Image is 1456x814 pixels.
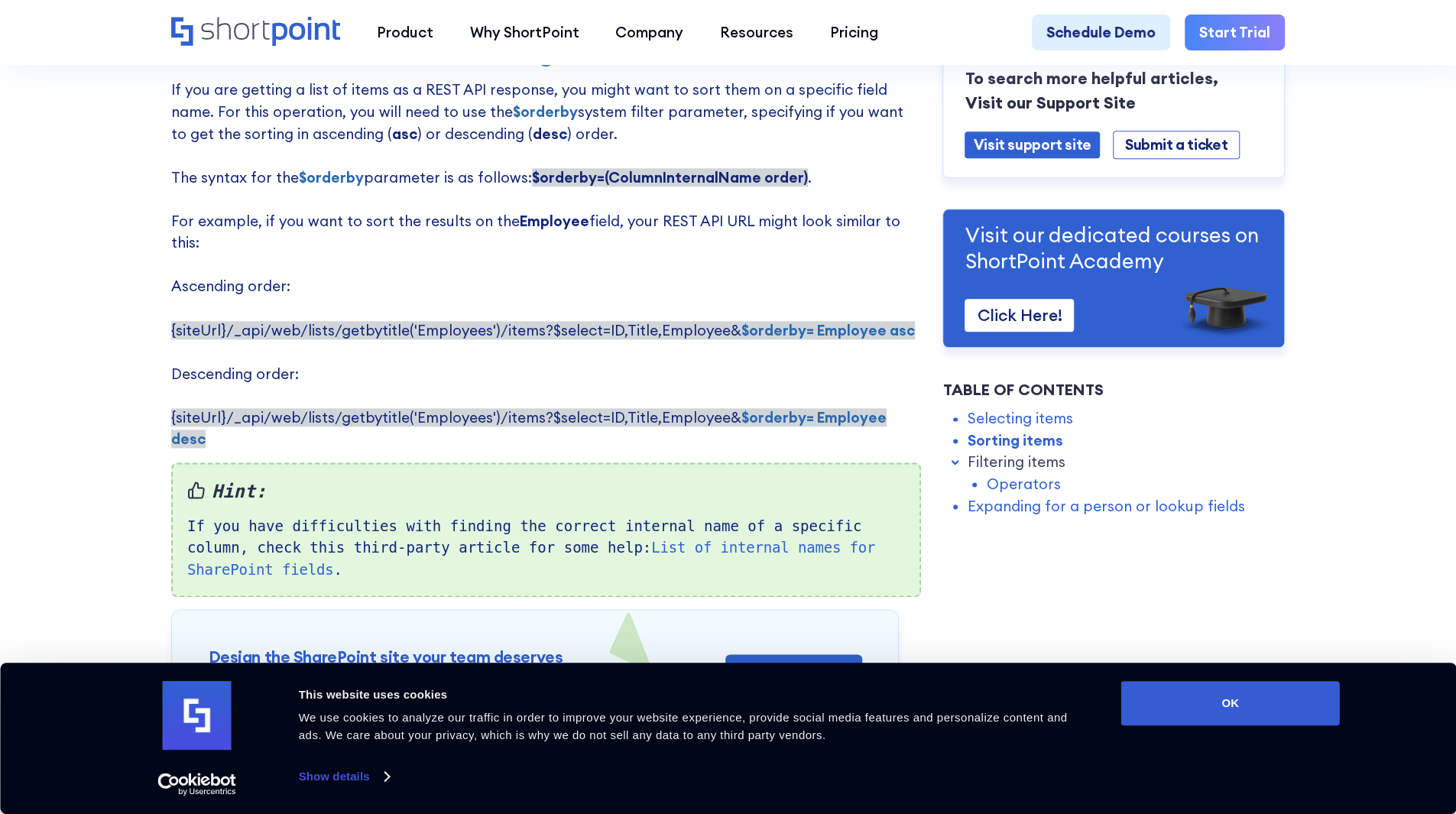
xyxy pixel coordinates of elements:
[967,408,1072,430] a: Selecting items
[187,478,905,506] em: Hint:
[967,430,1062,452] a: Sorting items
[965,222,1263,274] p: Visit our dedicated courses on ShortPoint Academy
[299,765,389,788] a: Show details
[965,131,1099,158] a: Visit support site
[452,15,598,51] a: Why ShortPoint
[299,686,1087,704] div: This website uses cookies
[171,79,921,450] p: If you are getting a list of items as a REST API response, you might want to sort them on a speci...
[163,681,232,750] img: logo
[358,15,452,51] a: Product
[965,66,1263,115] p: To search more helpful articles, Visit our Support Site
[533,125,567,143] strong: desc
[208,646,563,692] h3: Design the SharePoint site your team deserves Custom. On Brand. Inspiring.
[1185,15,1285,51] a: Start Trial
[392,125,417,143] strong: asc
[812,15,897,51] a: Pricing
[171,17,340,48] a: Home
[299,711,1068,741] span: We use cookies to analyze our traffic in order to improve your website experience, provide social...
[299,168,364,186] strong: $orderby
[171,462,921,597] div: If you have difficulties with finding the correct internal name of a specific column, check this ...
[1121,681,1340,725] button: OK
[187,539,875,578] a: List of internal names for SharePoint fields
[259,33,832,66] h2: Sorting items
[702,15,812,51] a: Resources
[1113,131,1240,159] a: Submit a ticket
[720,21,793,44] div: Resources
[829,21,877,44] div: Pricing
[942,379,1285,402] div: Table of Contents
[130,773,264,796] a: Usercentrics Cookiebot - opens in a new window
[615,21,683,44] div: Company
[967,452,1065,474] a: Filtering items
[965,299,1074,332] a: Click Here!
[377,21,433,44] div: Product
[513,102,578,121] strong: $orderby
[520,212,589,230] strong: Employee
[532,168,808,186] strong: $orderby=(ColumnInternalName order)
[741,321,915,339] strong: $orderby= Employee asc
[967,495,1244,517] a: Expanding for a person or lookup fields
[597,15,702,51] a: Company
[470,21,579,44] div: Why ShortPoint
[1032,15,1170,51] a: Schedule Demo
[986,474,1060,496] a: Operators
[725,654,862,695] a: get started
[171,321,915,339] span: {siteUrl}/_api/web/lists/getbytitle('Employees')/items?$select=ID,Title,Employee&
[171,408,887,449] span: {siteUrl}/_api/web/lists/getbytitle('Employees')/items?$select=ID,Title,Employee&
